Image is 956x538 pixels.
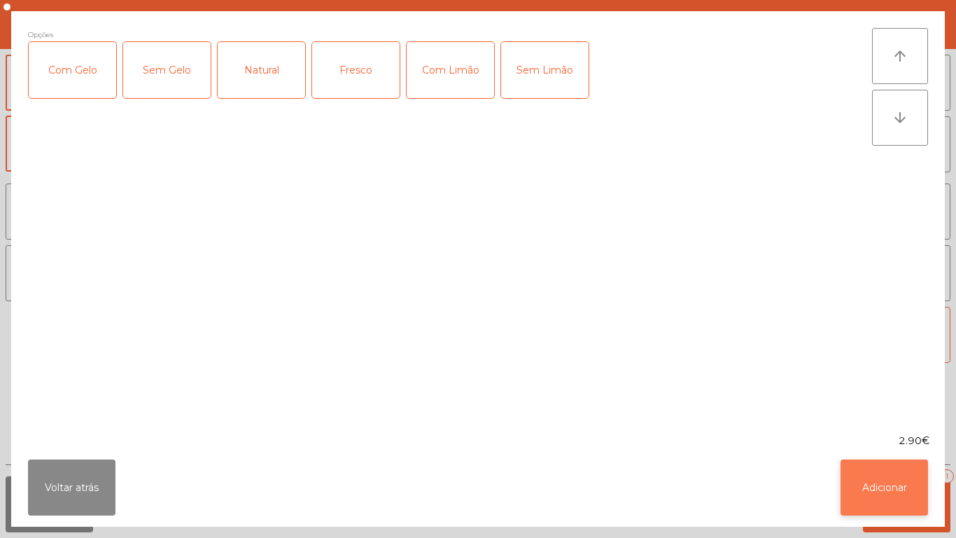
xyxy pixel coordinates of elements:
span: Opções [28,28,53,41]
div: Com Limão [407,42,494,98]
div: Com Gelo [29,42,116,98]
button: Voltar atrás [28,460,115,516]
div: Fresco [312,42,400,98]
button: arrow_downward [872,90,928,146]
i: arrow_upward [892,48,908,64]
i: arrow_downward [892,109,908,126]
div: Natural [218,42,305,98]
div: Sem Gelo [123,42,211,98]
button: Adicionar [841,460,928,516]
div: Sem Limão [501,42,589,98]
div: 2.90€ [11,434,945,448]
button: arrow_upward [872,28,928,84]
